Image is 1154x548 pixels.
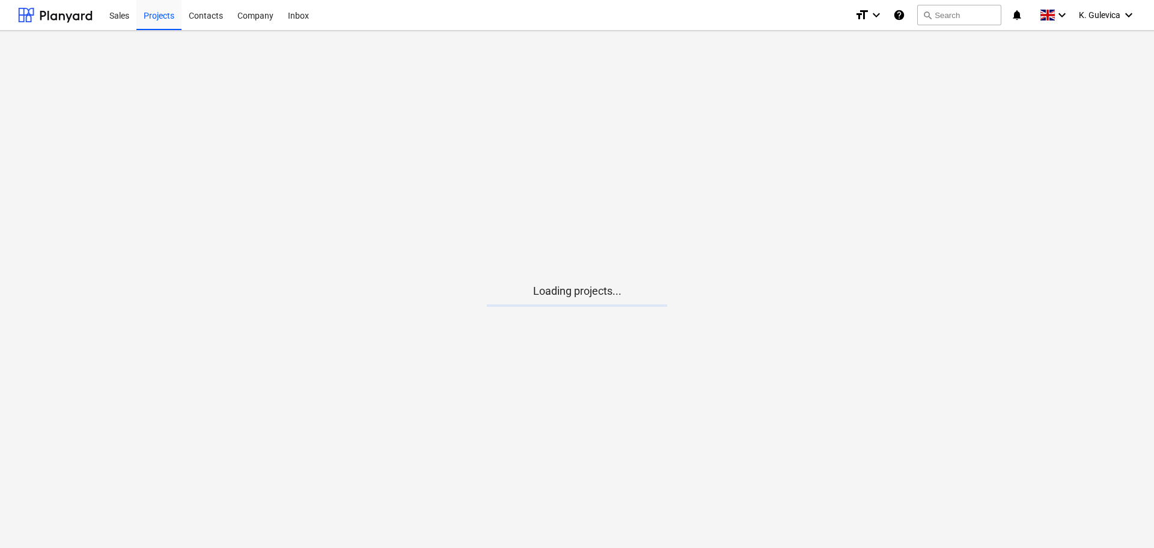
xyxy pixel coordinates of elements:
[917,5,1001,25] button: Search
[869,8,884,22] i: keyboard_arrow_down
[893,8,905,22] i: Knowledge base
[1079,10,1120,20] span: K. Gulevica
[855,8,869,22] i: format_size
[923,10,932,20] span: search
[487,284,667,298] p: Loading projects...
[1055,8,1069,22] i: keyboard_arrow_down
[1011,8,1023,22] i: notifications
[1122,8,1136,22] i: keyboard_arrow_down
